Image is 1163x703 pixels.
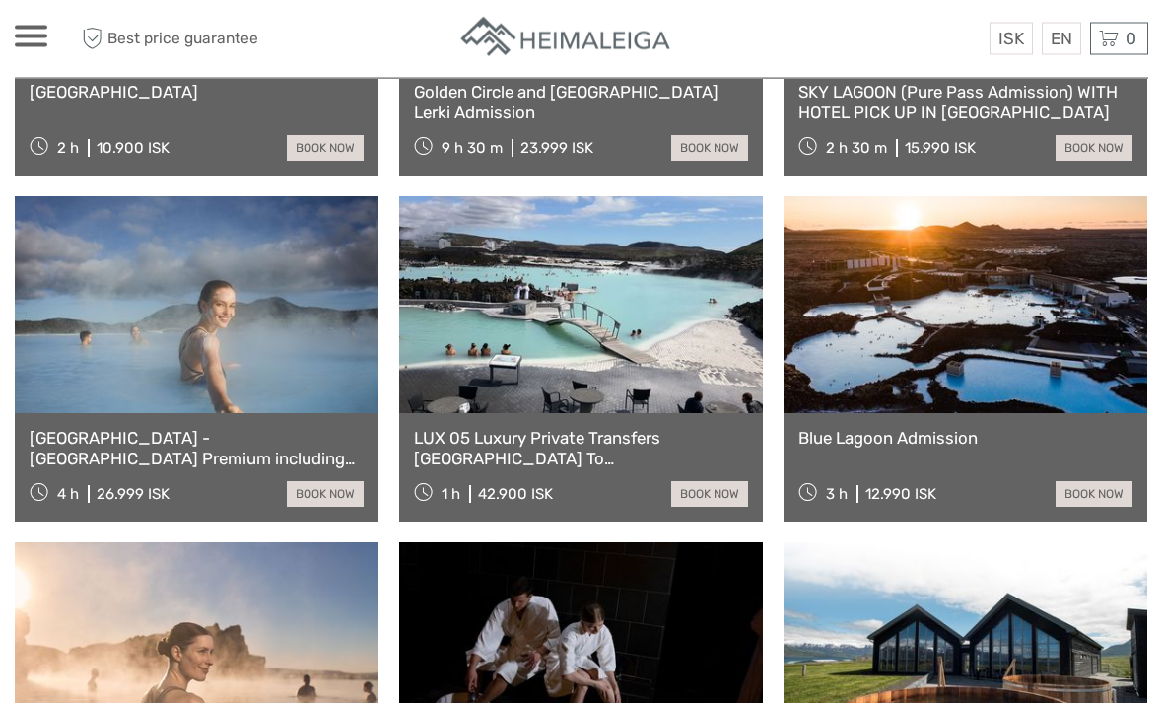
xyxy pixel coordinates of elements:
[458,15,675,63] img: Apartments in Reykjavik
[826,140,887,158] span: 2 h 30 m
[1123,29,1139,48] span: 0
[671,136,748,162] a: book now
[227,31,250,54] button: Open LiveChat chat widget
[998,29,1024,48] span: ISK
[77,23,299,55] span: Best price guarantee
[97,140,170,158] div: 10.900 ISK
[478,486,553,504] div: 42.900 ISK
[414,429,748,469] a: LUX 05 Luxury Private Transfers [GEOGRAPHIC_DATA] To [GEOGRAPHIC_DATA]
[28,35,223,50] p: We're away right now. Please check back later!
[287,136,364,162] a: book now
[414,83,748,123] a: Golden Circle and [GEOGRAPHIC_DATA] Lerki Admission
[97,486,170,504] div: 26.999 ISK
[442,486,460,504] span: 1 h
[57,486,79,504] span: 4 h
[798,429,1132,449] a: Blue Lagoon Admission
[57,140,79,158] span: 2 h
[287,482,364,508] a: book now
[520,140,593,158] div: 23.999 ISK
[1056,136,1132,162] a: book now
[30,429,364,469] a: [GEOGRAPHIC_DATA] - [GEOGRAPHIC_DATA] Premium including admission
[1042,23,1081,55] div: EN
[905,140,976,158] div: 15.990 ISK
[865,486,936,504] div: 12.990 ISK
[1056,482,1132,508] a: book now
[798,83,1132,123] a: SKY LAGOON (Pure Pass Admission) WITH HOTEL PICK UP IN [GEOGRAPHIC_DATA]
[826,486,848,504] span: 3 h
[442,140,503,158] span: 9 h 30 m
[671,482,748,508] a: book now
[30,83,364,103] a: [GEOGRAPHIC_DATA]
